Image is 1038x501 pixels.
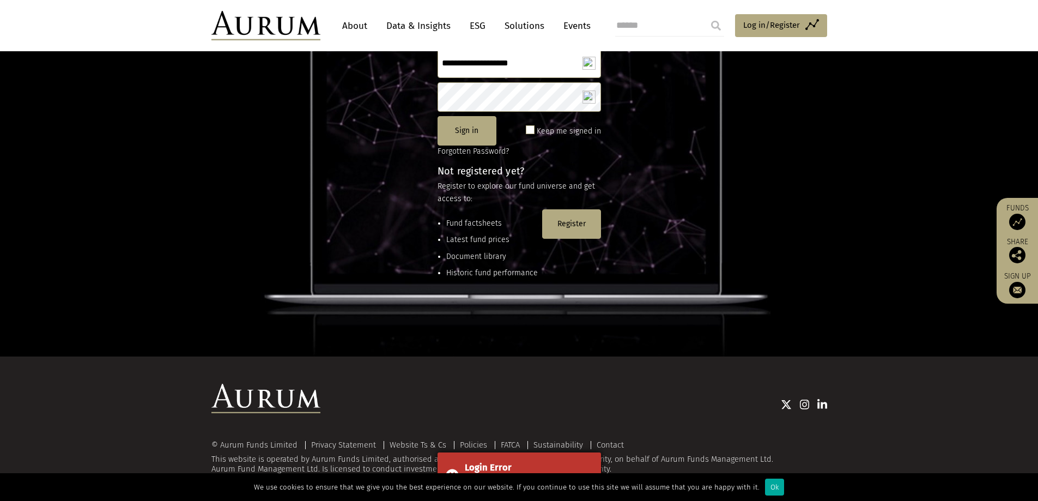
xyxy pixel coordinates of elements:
[765,479,784,496] div: Ok
[438,166,601,176] h4: Not registered yet?
[501,440,520,450] a: FATCA
[460,440,487,450] a: Policies
[211,11,320,40] img: Aurum
[390,440,446,450] a: Website Ts & Cs
[537,125,601,138] label: Keep me signed in
[582,90,596,104] img: npw-badge-icon-locked.svg
[1002,271,1033,298] a: Sign up
[446,267,538,279] li: Historic fund performance
[597,440,624,450] a: Contact
[1009,214,1025,230] img: Access Funds
[800,399,810,410] img: Instagram icon
[438,147,509,156] a: Forgotten Password?
[743,19,800,32] span: Log in/Register
[499,16,550,36] a: Solutions
[533,440,583,450] a: Sustainability
[542,209,601,239] button: Register
[817,399,827,410] img: Linkedin icon
[211,441,303,449] div: © Aurum Funds Limited
[438,116,496,146] button: Sign in
[211,440,827,474] div: This website is operated by Aurum Funds Limited, authorised and regulated by the Financial Conduc...
[465,461,593,475] div: Login Error
[781,399,792,410] img: Twitter icon
[1009,282,1025,298] img: Sign up to our newsletter
[337,16,373,36] a: About
[464,16,491,36] a: ESG
[705,15,727,37] input: Submit
[582,57,596,70] img: npw-badge-icon-locked.svg
[211,384,320,413] img: Aurum Logo
[438,180,601,205] p: Register to explore our fund universe and get access to:
[446,218,538,230] li: Fund factsheets
[1009,247,1025,263] img: Share this post
[311,440,376,450] a: Privacy Statement
[735,14,827,37] a: Log in/Register
[558,16,591,36] a: Events
[1002,238,1033,263] div: Share
[1002,203,1033,230] a: Funds
[446,251,538,263] li: Document library
[381,16,456,36] a: Data & Insights
[446,234,538,246] li: Latest fund prices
